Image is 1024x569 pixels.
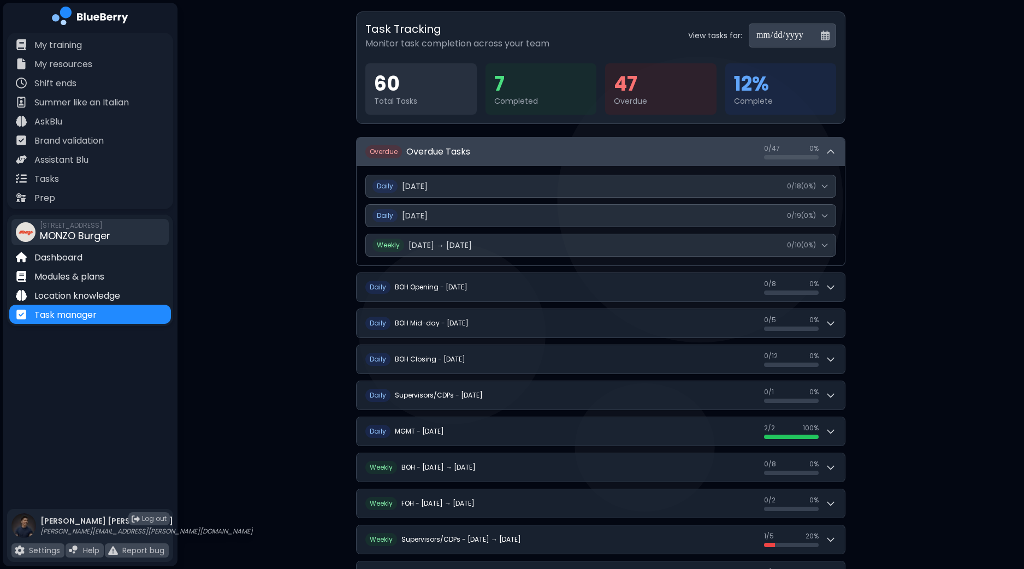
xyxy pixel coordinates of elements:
span: 0 % [809,280,819,288]
button: DailySupervisors/CDPs - [DATE]0/10% [357,381,845,410]
span: Weekly [372,239,404,252]
h2: Task Tracking [365,21,549,37]
button: Daily[DATE]0/18(0%) [366,175,836,197]
span: D [365,353,390,366]
img: file icon [16,135,27,146]
p: Help [83,546,99,555]
h2: FOH - [DATE] → [DATE] [401,499,475,508]
p: Report bug [122,546,164,555]
label: View tasks for: [688,31,742,40]
div: Complete [734,96,828,106]
img: file icon [16,116,27,127]
div: Overdue [614,96,708,106]
span: 0 / 47 [764,144,780,153]
span: O [365,145,402,158]
h2: BOH - [DATE] → [DATE] [401,463,476,472]
p: AskBlu [34,115,62,128]
img: company logo [52,7,128,29]
h2: MGMT - [DATE] [395,427,444,436]
button: Daily[DATE]0/19(0%) [366,205,836,227]
img: file icon [16,97,27,108]
p: Tasks [34,173,59,186]
span: 0 % [809,460,819,469]
img: file icon [16,173,27,184]
span: W [365,533,397,546]
span: aily [374,354,386,364]
span: W [365,461,397,474]
h2: Supervisors/CDPs - [DATE] [395,391,483,400]
button: OverdueOverdue Tasks0/470% [357,138,845,166]
span: verdue [375,147,398,156]
img: file icon [16,252,27,263]
img: file icon [16,309,27,320]
span: D [365,389,390,402]
span: eekly [376,463,393,472]
span: [STREET_ADDRESS] [40,221,110,230]
span: [DATE] → [DATE] [409,240,472,250]
img: profile photo [11,513,36,549]
p: Brand validation [34,134,104,147]
span: 0 % [809,388,819,396]
p: Modules & plans [34,270,104,283]
button: DailyMGMT - [DATE]2/2100% [357,417,845,446]
span: 0 / 8 [764,460,776,469]
span: 1 / 5 [764,532,774,541]
span: Daily [372,209,398,222]
h2: BOH Closing - [DATE] [395,355,465,364]
span: 0 / 12 [764,352,778,360]
span: 0 % [809,316,819,324]
img: file icon [16,58,27,69]
img: file icon [108,546,118,555]
span: 2 / 2 [764,424,775,432]
span: Log out [142,514,167,523]
span: aily [374,318,386,328]
span: 0 % [809,496,819,505]
span: [DATE] [402,211,428,221]
span: eekly [376,535,393,544]
p: My training [34,39,82,52]
img: logout [132,515,140,523]
h2: Supervisors/CDPs - [DATE] → [DATE] [401,535,521,544]
img: file icon [16,271,27,282]
div: 60 [374,72,468,96]
img: company thumbnail [16,222,35,242]
button: WeeklySupervisors/CDPs - [DATE] → [DATE]1/520% [357,525,845,554]
p: [PERSON_NAME][EMAIL_ADDRESS][PERSON_NAME][DOMAIN_NAME] [40,527,253,536]
span: 0 % [809,352,819,360]
span: 0 % [809,144,819,153]
span: 0 / 5 [764,316,776,324]
p: Monitor task completion across your team [365,37,549,50]
div: Completed [494,96,588,106]
img: file icon [16,154,27,165]
img: file icon [15,546,25,555]
span: 100 % [803,424,819,432]
span: [DATE] [402,181,428,191]
button: WeeklyBOH - [DATE] → [DATE]0/80% [357,453,845,482]
p: Summer like an Italian [34,96,129,109]
img: file icon [16,290,27,301]
div: 12 % [734,72,828,96]
button: DailyBOH Mid-day - [DATE]0/50% [357,309,845,337]
span: 0 / 8 [764,280,776,288]
h2: BOH Opening - [DATE] [395,283,467,292]
span: Daily [372,180,398,193]
span: MONZO Burger [40,229,110,242]
button: DailyBOH Closing - [DATE]0/120% [357,345,845,374]
p: Location knowledge [34,289,120,303]
span: 0 / 2 [764,496,776,505]
img: file icon [69,546,79,555]
div: Total Tasks [374,96,468,106]
h2: Overdue Tasks [406,145,470,158]
p: Prep [34,192,55,205]
span: D [365,317,390,330]
p: [PERSON_NAME] [PERSON_NAME] [40,516,253,526]
button: Weekly[DATE] → [DATE]0/10(0%) [366,234,836,256]
p: My resources [34,58,92,71]
p: Assistant Blu [34,153,88,167]
p: Settings [29,546,60,555]
img: file icon [16,192,27,203]
button: DailyBOH Opening - [DATE]0/80% [357,273,845,301]
span: aily [374,390,386,400]
p: Shift ends [34,77,76,90]
span: D [365,425,390,438]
